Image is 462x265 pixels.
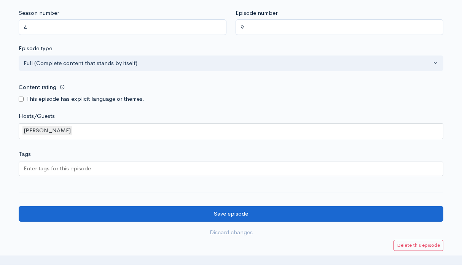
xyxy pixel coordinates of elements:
div: [PERSON_NAME] [22,126,72,135]
label: Episode type [19,44,52,53]
small: Delete this episode [397,242,440,248]
input: Save episode [19,206,443,222]
input: Enter episode number [236,19,443,35]
label: Hosts/Guests [19,112,55,121]
button: Full (Complete content that stands by itself) [19,56,443,71]
label: Content rating [19,79,56,95]
a: Discard changes [19,225,443,240]
input: Enter tags for this episode [24,164,92,173]
label: This episode has explicit language or themes. [26,95,144,103]
label: Tags [19,150,31,159]
a: Delete this episode [393,240,443,251]
label: Season number [19,9,59,17]
label: Episode number [236,9,277,17]
div: Full (Complete content that stands by itself) [24,59,432,68]
input: Enter season number for this episode [19,19,226,35]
